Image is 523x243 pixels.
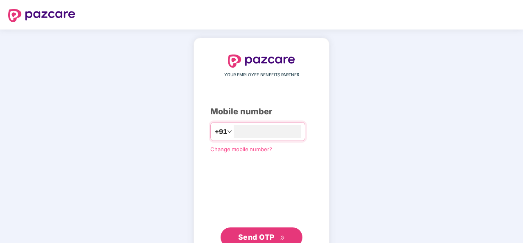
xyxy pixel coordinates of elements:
span: YOUR EMPLOYEE BENEFITS PARTNER [224,72,299,78]
a: Change mobile number? [210,146,272,152]
img: logo [8,9,75,22]
span: Send OTP [238,233,275,241]
span: double-right [280,235,285,241]
div: Mobile number [210,105,313,118]
span: down [227,129,232,134]
span: +91 [215,127,227,137]
img: logo [228,55,295,68]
